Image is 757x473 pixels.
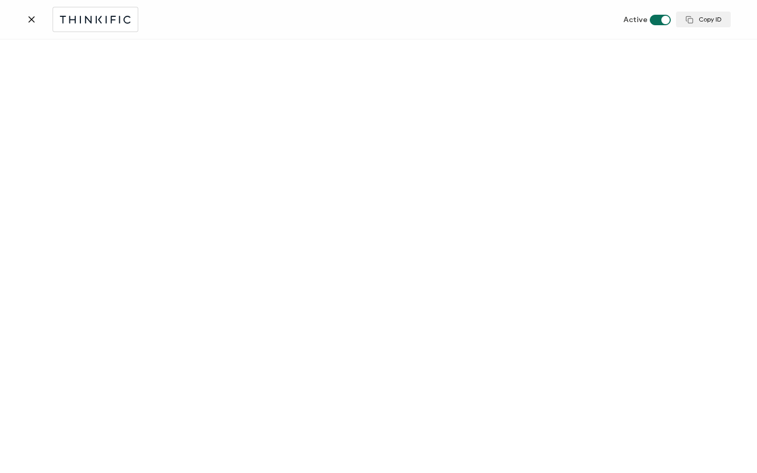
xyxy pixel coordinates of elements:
span: Active [623,15,648,24]
iframe: Chat Widget [704,423,757,473]
img: thinkific.svg [58,13,132,26]
button: Copy ID [676,12,731,27]
span: Copy ID [686,16,721,24]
